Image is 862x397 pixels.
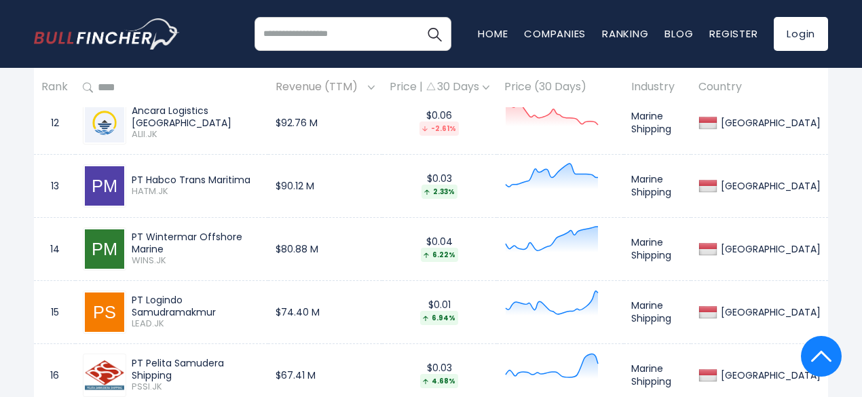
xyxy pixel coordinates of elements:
div: PT Logindo Samudramakmur [132,294,261,318]
th: Industry [624,68,691,108]
div: -2.61% [419,121,459,136]
div: 6.94% [420,311,458,325]
a: Register [709,26,757,41]
span: PSSI.JK [132,381,261,393]
td: 14 [34,217,75,280]
div: 6.22% [421,248,458,262]
div: PT Wintermar Offshore Marine [132,231,261,255]
div: $0.06 [390,109,489,136]
td: $92.76 M [268,91,382,154]
img: ALII.JK.png [85,103,124,143]
span: HATM.JK [132,186,261,197]
div: PT Habco Trans Maritima [132,174,261,186]
div: [GEOGRAPHIC_DATA] [717,306,821,318]
div: [GEOGRAPHIC_DATA] [717,180,821,192]
div: PT Pelita Samudera Shipping [132,357,261,381]
a: Blog [664,26,693,41]
td: Marine Shipping [624,280,691,343]
div: $0.03 [390,172,489,199]
td: $90.12 M [268,154,382,217]
span: ALII.JK [132,129,261,140]
td: $74.40 M [268,280,382,343]
th: Rank [34,68,75,108]
div: Price | 30 Days [390,81,489,95]
span: WINS.JK [132,255,261,267]
div: [GEOGRAPHIC_DATA] [717,117,821,129]
button: Search [417,17,451,51]
th: Country [691,68,828,108]
img: PSSI.JK.png [85,356,124,395]
a: Login [774,17,828,51]
td: Marine Shipping [624,217,691,280]
div: $0.03 [390,362,489,388]
div: [GEOGRAPHIC_DATA] [717,243,821,255]
td: $80.88 M [268,217,382,280]
div: 2.33% [421,185,457,199]
div: $0.01 [390,299,489,325]
span: LEAD.JK [132,318,261,330]
td: Marine Shipping [624,91,691,154]
a: Ranking [602,26,648,41]
td: 15 [34,280,75,343]
a: Go to homepage [34,18,180,50]
img: bullfincher logo [34,18,180,50]
div: 4.68% [420,374,458,388]
a: Home [478,26,508,41]
div: Ancara Logistics [GEOGRAPHIC_DATA] [132,105,261,129]
span: Revenue (TTM) [276,77,364,98]
div: $0.04 [390,235,489,262]
a: Companies [524,26,586,41]
td: Marine Shipping [624,154,691,217]
td: 12 [34,91,75,154]
td: 13 [34,154,75,217]
div: [GEOGRAPHIC_DATA] [717,369,821,381]
th: Price (30 Days) [497,68,624,108]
